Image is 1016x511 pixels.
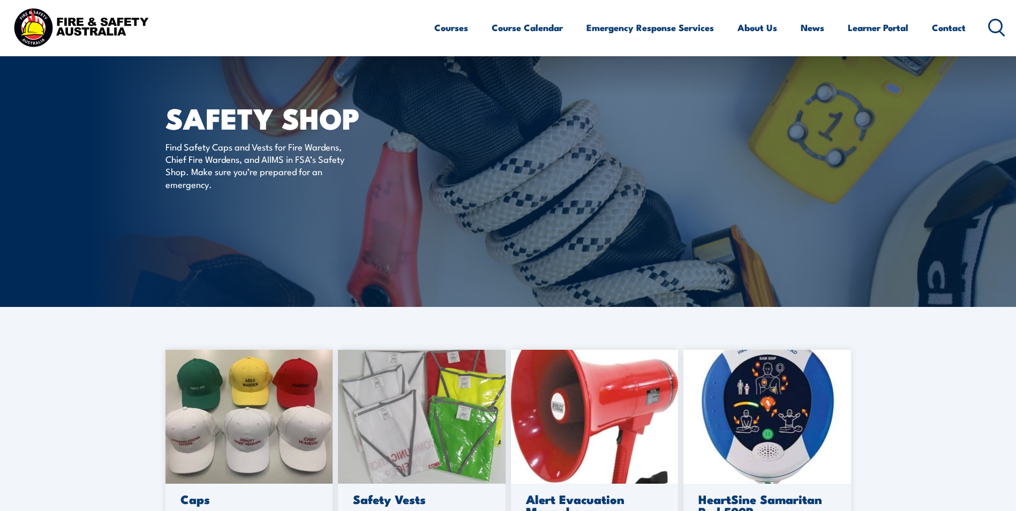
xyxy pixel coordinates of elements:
[932,13,966,42] a: Contact
[165,105,430,130] h1: SAFETY SHOP
[801,13,824,42] a: News
[683,350,851,484] img: 500.jpg
[848,13,908,42] a: Learner Portal
[165,350,333,484] img: caps-scaled-1.jpg
[492,13,563,42] a: Course Calendar
[586,13,714,42] a: Emergency Response Services
[165,140,361,191] p: Find Safety Caps and Vests for Fire Wardens, Chief Fire Wardens, and AIIMS in FSA’s Safety Shop. ...
[434,13,468,42] a: Courses
[737,13,777,42] a: About Us
[511,350,679,484] img: megaphone-1.jpg
[338,350,506,484] img: 20230220_093531-scaled-1.jpg
[180,493,315,505] h3: Caps
[353,493,487,505] h3: Safety Vests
